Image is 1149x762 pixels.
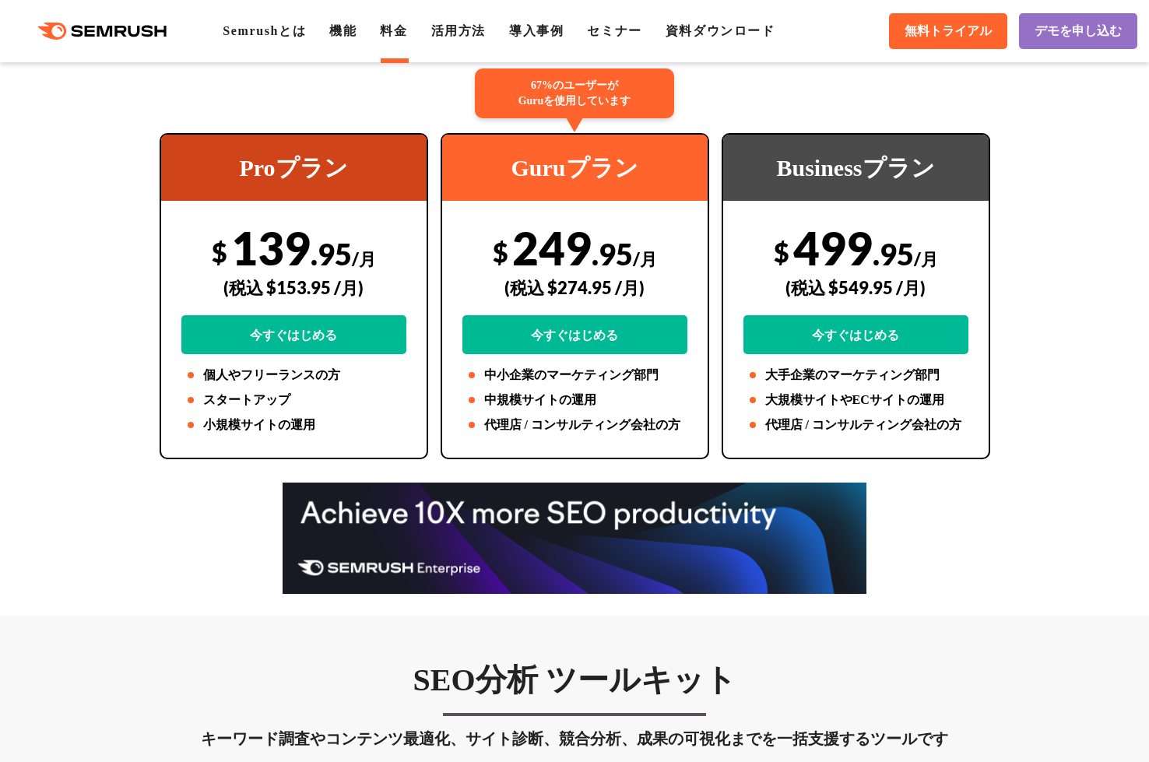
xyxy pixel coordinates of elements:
a: 今すぐはじめる [743,315,968,354]
a: 今すぐはじめる [462,315,687,354]
a: Semrushとは [223,24,306,37]
div: (税込 $549.95 /月) [743,260,968,315]
li: 大手企業のマーケティング部門 [743,366,968,385]
span: .95 [873,236,914,272]
span: .95 [592,236,633,272]
li: 代理店 / コンサルティング会社の方 [462,416,687,434]
span: 無料トライアル [905,23,992,40]
a: 今すぐはじめる [181,315,406,354]
span: $ [493,236,508,268]
span: .95 [311,236,352,272]
h3: SEO分析 ツールキット [160,661,990,700]
a: 料金 [380,24,407,37]
li: 代理店 / コンサルティング会社の方 [743,416,968,434]
div: (税込 $274.95 /月) [462,260,687,315]
span: $ [212,236,227,268]
a: 導入事例 [509,24,564,37]
div: 139 [181,220,406,354]
a: 資料ダウンロード [666,24,775,37]
a: 機能 [329,24,357,37]
div: Proプラン [161,135,427,201]
span: デモを申し込む [1035,23,1122,40]
a: 無料トライアル [889,13,1007,49]
li: 中規模サイトの運用 [462,391,687,409]
div: 67%のユーザーが Guruを使用しています [475,68,674,118]
span: /月 [914,248,938,269]
a: デモを申し込む [1019,13,1137,49]
li: 中小企業のマーケティング部門 [462,366,687,385]
a: 活用方法 [431,24,486,37]
div: 249 [462,220,687,354]
span: /月 [352,248,376,269]
div: キーワード調査やコンテンツ最適化、サイト診断、競合分析、成果の可視化までを一括支援するツールです [160,726,990,751]
li: スタートアップ [181,391,406,409]
a: セミナー [587,24,641,37]
div: 499 [743,220,968,354]
div: Businessプラン [723,135,989,201]
div: (税込 $153.95 /月) [181,260,406,315]
span: /月 [633,248,657,269]
span: $ [774,236,789,268]
li: 個人やフリーランスの方 [181,366,406,385]
div: Guruプラン [442,135,708,201]
li: 小規模サイトの運用 [181,416,406,434]
li: 大規模サイトやECサイトの運用 [743,391,968,409]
